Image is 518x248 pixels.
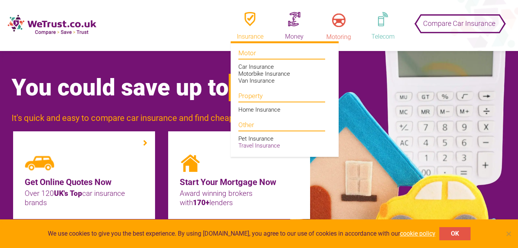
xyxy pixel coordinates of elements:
[238,142,280,149] a: Travel Insurance
[238,49,325,59] li: Motor
[238,77,275,84] a: Van Insurance
[229,74,309,101] span: £515*
[288,12,300,26] img: money.png
[319,33,358,41] div: Motoring
[400,230,435,237] a: cookie policy
[364,32,402,41] div: Telecom
[238,92,325,102] li: Property
[8,15,96,35] img: new-logo.png
[238,70,290,77] a: Motorbike Insurance
[48,229,435,238] span: We use cookies to give you the best experience. By using [DOMAIN_NAME], you agree to our use of c...
[25,155,54,172] img: img
[180,176,299,189] a: Start Your Mortgage Now
[238,121,325,131] li: Other
[505,230,512,238] span: No
[238,106,280,113] a: Home Insurance
[245,12,255,26] img: insurence.png
[231,32,269,41] div: Insurance
[238,135,273,142] a: Pet Insurance
[25,189,143,207] p: Over 120 car insurance brands
[180,155,201,172] img: img
[25,176,143,189] a: Get Online Quotes Now
[439,227,471,240] button: OK
[180,189,299,207] p: Award winning brokers with lenders
[12,113,305,123] span: It's quick and easy to compare car insurance and find cheaper cover in minutes
[54,189,82,198] span: UK's Top
[418,12,501,28] button: Compare Car Insurance
[332,14,346,27] img: motoring.png
[423,14,495,33] span: Compare Car Insurance
[238,63,274,70] a: Car Insurance
[193,198,209,207] span: 170+
[12,74,309,101] span: You could save up to
[378,12,388,26] img: telephone.png
[275,32,314,41] div: Money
